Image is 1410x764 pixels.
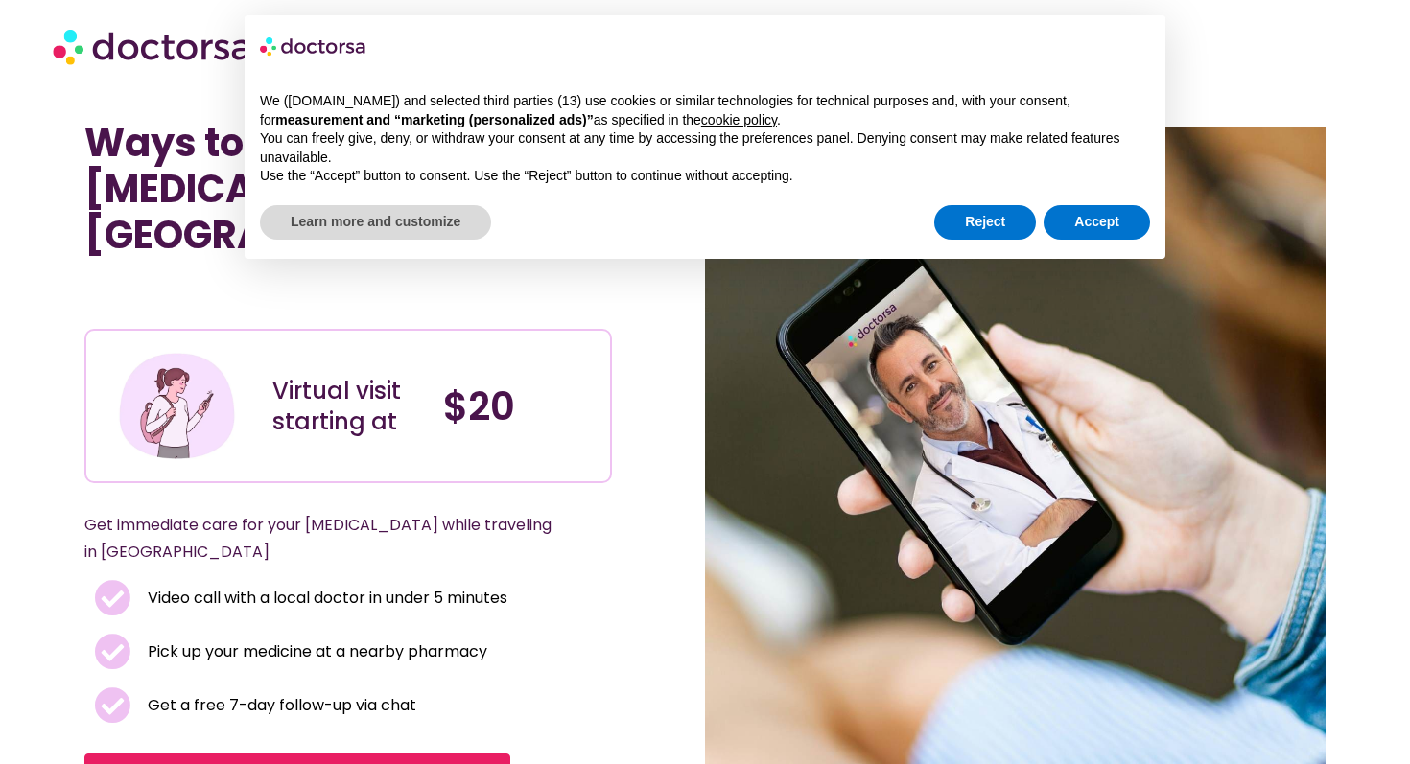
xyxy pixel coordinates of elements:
[260,129,1150,167] p: You can freely give, deny, or withdraw your consent at any time by accessing the preferences pane...
[272,376,425,437] div: Virtual visit starting at
[116,345,238,467] img: Illustration depicting a young woman in a casual outfit, engaged with her smartphone. She has a p...
[94,287,382,310] iframe: Customer reviews powered by Trustpilot
[143,638,487,665] span: Pick up your medicine at a nearby pharmacy
[1044,205,1150,240] button: Accept
[143,585,507,612] span: Video call with a local doctor in under 5 minutes
[84,120,612,258] h1: Ways to Handle an [MEDICAL_DATA] in [GEOGRAPHIC_DATA]
[260,31,367,61] img: logo
[934,205,1036,240] button: Reject
[84,512,566,566] p: Get immediate care for your [MEDICAL_DATA] while traveling in [GEOGRAPHIC_DATA]
[260,167,1150,186] p: Use the “Accept” button to consent. Use the “Reject” button to continue without accepting.
[443,383,596,429] h4: $20
[143,692,416,719] span: Get a free 7-day follow-up via chat
[701,112,777,127] a: cookie policy
[275,112,593,127] strong: measurement and “marketing (personalized ads)”
[260,205,491,240] button: Learn more and customize
[260,92,1150,129] p: We ([DOMAIN_NAME]) and selected third parties (13) use cookies or similar technologies for techni...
